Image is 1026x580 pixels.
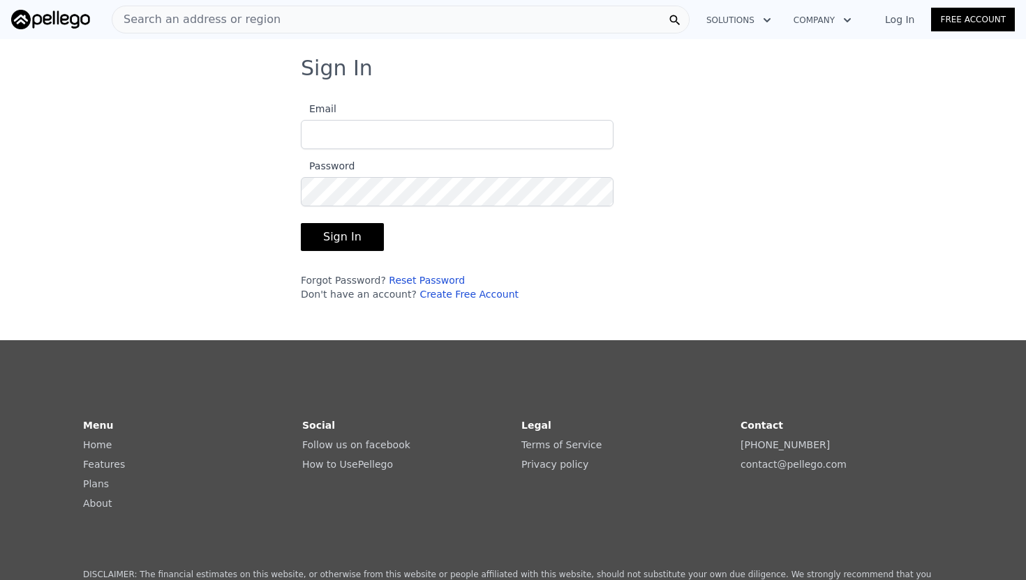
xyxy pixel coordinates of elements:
input: Email [301,120,614,149]
a: Reset Password [389,275,465,286]
strong: Legal [521,420,551,431]
span: Password [301,160,355,171]
strong: Menu [83,420,113,431]
a: Privacy policy [521,459,588,470]
span: Email [301,103,336,114]
a: [PHONE_NUMBER] [741,439,830,450]
a: Plans [83,478,109,489]
button: Sign In [301,223,384,251]
h3: Sign In [301,56,725,81]
a: contact@pellego.com [741,459,847,470]
a: Follow us on facebook [302,439,410,450]
div: Forgot Password? Don't have an account? [301,273,614,301]
a: Features [83,459,125,470]
img: Pellego [11,10,90,29]
button: Company [782,8,863,33]
a: Create Free Account [419,289,519,300]
a: Free Account [931,8,1015,31]
input: Password [301,177,614,206]
a: Home [83,439,112,450]
a: Terms of Service [521,439,602,450]
a: How to UsePellego [302,459,393,470]
span: Search an address or region [112,11,281,28]
a: About [83,498,112,509]
a: Log In [868,13,931,26]
strong: Contact [741,420,783,431]
button: Solutions [695,8,782,33]
strong: Social [302,420,335,431]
